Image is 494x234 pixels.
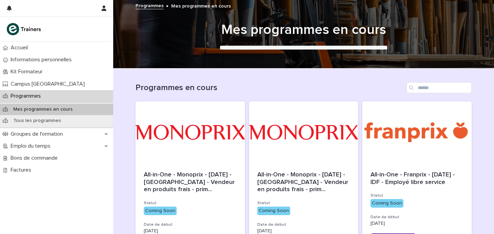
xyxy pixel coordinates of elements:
[8,167,37,173] p: Factures
[257,207,290,215] div: Coming Soon
[257,200,350,206] h3: Statut
[136,83,404,93] h1: Programmes en cours
[8,155,63,161] p: Bons de commande
[144,171,237,194] div: All-in-One - Monoprix - 26 - Novembre 2025 - Île-de-France - Vendeur en produits frais - primeur,...
[370,172,457,185] span: All-in-One - Franprix - [DATE] - IDF - Employé libre service
[8,118,67,124] p: Tous les programmes
[370,199,403,208] div: Coming Soon
[8,107,78,112] p: Mes programmes en cours
[171,2,231,9] p: Mes programmes en cours
[5,22,43,36] img: K0CqGN7SDeD6s4JG8KQk
[370,214,463,220] h3: Date de début
[257,228,350,234] p: [DATE]
[8,57,77,63] p: Informations personnelles
[8,69,48,75] p: Kit Formateur
[257,171,350,194] span: All-in-One - Monoprix - [DATE] - [GEOGRAPHIC_DATA] - Vendeur en produits frais - prim ...
[370,221,463,226] p: [DATE]
[407,82,472,93] input: Search
[144,207,177,215] div: Coming Soon
[136,22,472,38] h1: Mes programmes en cours
[144,200,237,206] h3: Statut
[144,228,237,234] p: [DATE]
[8,93,46,99] p: Programmes
[136,1,164,9] a: Programmes
[8,81,90,87] p: Campus [GEOGRAPHIC_DATA]
[257,222,350,227] h3: Date de début
[8,45,33,51] p: Accueil
[370,193,463,198] h3: Statut
[257,171,350,194] div: All-in-One - Monoprix - 25 - Octobre 2025 - Île-de-France - Vendeur en produits frais - primeur, ...
[144,222,237,227] h3: Date de début
[144,171,237,194] span: All-in-One - Monoprix - [DATE] - [GEOGRAPHIC_DATA] - Vendeur en produits frais - prim ...
[8,143,56,149] p: Emploi du temps
[8,131,68,137] p: Groupes de formation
